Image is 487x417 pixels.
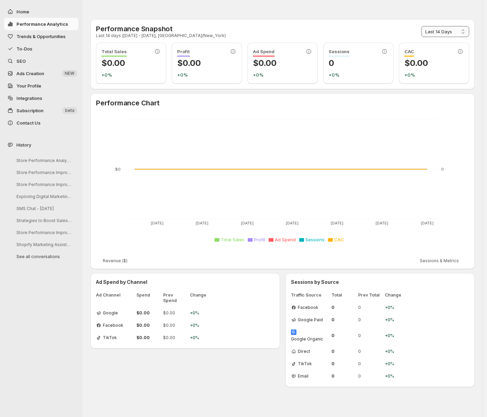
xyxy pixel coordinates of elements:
[136,323,160,328] span: $0.00
[385,333,405,338] span: +0%
[4,30,78,43] button: Trends & Opportunities
[96,279,275,286] h3: Ad Spend by Channel
[376,221,388,225] tspan: [DATE]
[420,258,459,264] span: Sessions & Metrics
[16,71,44,76] span: Ads Creation
[4,5,78,18] button: Home
[4,18,78,30] button: Performance Analytics
[190,292,210,303] span: Change
[16,95,42,101] span: Integrations
[16,34,65,39] span: Trends & Opportunities
[298,361,312,367] span: TikTok
[404,71,464,78] p: +0%
[286,221,299,225] tspan: [DATE]
[241,221,254,225] tspan: [DATE]
[16,108,44,113] span: Subscription
[254,237,265,242] span: Profit
[136,310,160,316] span: $0.00
[103,310,118,316] span: Google
[101,49,127,57] span: Total Sales
[115,167,121,172] tspan: $0
[358,305,382,310] span: 0
[385,305,405,310] span: +0%
[11,215,76,226] button: Strategies to Boost Sales Next Week
[358,361,382,367] span: 0
[404,58,464,69] p: $0.00
[385,361,405,367] span: +0%
[11,239,76,250] button: Shopify Marketing Assistant Onboarding
[4,80,78,92] a: Your Profile
[298,349,310,354] span: Direct
[196,221,208,225] tspan: [DATE]
[11,167,76,178] button: Store Performance Improvement Strategy Session
[11,203,76,214] button: SMS Chat - [DATE]
[358,333,382,338] span: 0
[291,329,296,335] div: G
[305,237,325,242] span: Sessions
[16,21,68,27] span: Performance Analytics
[329,58,388,69] p: 0
[358,373,382,379] span: 0
[16,120,40,126] span: Contact Us
[385,373,405,379] span: +0%
[190,335,210,340] span: +0%
[136,335,160,340] span: $0.00
[4,43,78,55] button: To-Dos
[177,49,190,57] span: Profit
[11,227,76,238] button: Store Performance Improvement Analysis Steps
[253,71,312,78] p: +0%
[4,92,78,104] a: Integrations
[334,237,344,242] span: CAC
[331,305,355,310] span: 0
[291,336,323,342] span: Google Organic
[177,58,236,69] p: $0.00
[96,33,226,38] p: Last 14 days ([DATE] - [DATE], [GEOGRAPHIC_DATA]/New_York)
[385,292,405,298] span: Change
[385,349,405,354] span: +0%
[221,237,244,242] span: Total Sales
[358,317,382,323] span: 0
[163,292,187,303] span: Prev Spend
[291,279,470,286] h3: Sessions by Source
[11,179,76,190] button: Store Performance Improvement Analysis
[103,258,127,264] span: Revenue ($)
[96,99,469,107] h2: Performance Chart
[329,71,388,78] p: +0%
[253,49,275,57] span: Ad Spend
[190,323,210,328] span: +0%
[163,323,187,328] span: $0.00
[4,104,78,117] button: Subscription
[358,292,382,298] span: Prev Total
[331,292,355,298] span: Total
[329,49,350,57] span: Sessions
[101,58,161,69] p: $0.00
[16,9,29,14] span: Home
[163,335,187,340] span: $0.00
[11,251,76,262] button: See all conversations
[298,305,318,310] span: Facebook
[331,361,355,367] span: 0
[298,317,323,323] span: Google Paid
[298,373,308,379] span: Email
[4,117,78,129] button: Contact Us
[65,71,74,76] span: NEW
[16,141,31,148] span: History
[190,310,210,316] span: +0%
[103,335,117,340] span: TikTok
[331,333,355,338] span: 0
[136,292,160,303] span: Spend
[11,155,76,166] button: Store Performance Analysis and Suggestions
[331,317,355,323] span: 0
[96,25,226,33] h2: Performance Snapshot
[291,292,329,298] span: Traffic Source
[404,49,414,57] span: CAC
[331,373,355,379] span: 0
[4,67,78,80] button: Ads Creation
[331,349,355,354] span: 0
[101,71,161,78] p: +0%
[65,108,74,113] span: beta
[16,83,41,89] span: Your Profile
[96,292,134,303] span: Ad Channel
[253,58,312,69] p: $0.00
[275,237,296,242] span: Ad Spend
